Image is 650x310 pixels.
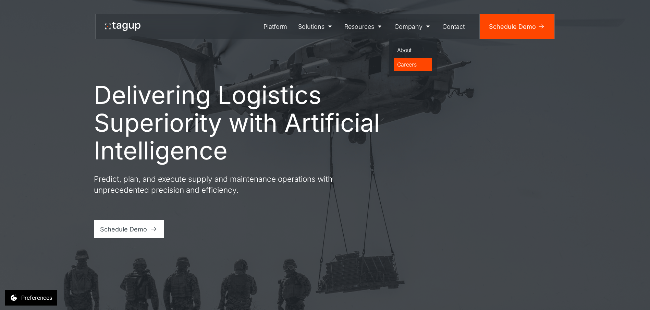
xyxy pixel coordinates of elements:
[94,174,341,195] p: Predict, plan, and execute supply and maintenance operations with unprecedented precision and eff...
[389,39,437,76] nav: Company
[397,46,429,54] div: About
[293,14,339,39] a: Solutions
[298,22,324,31] div: Solutions
[394,22,422,31] div: Company
[94,220,164,238] a: Schedule Demo
[344,22,374,31] div: Resources
[437,14,470,39] a: Contact
[397,60,429,69] div: Careers
[263,22,287,31] div: Platform
[394,58,432,71] a: Careers
[94,81,382,164] h1: Delivering Logistics Superiority with Artificial Intelligence
[389,14,437,39] a: Company
[442,22,465,31] div: Contact
[339,14,389,39] a: Resources
[21,294,52,302] div: Preferences
[480,14,554,39] a: Schedule Demo
[258,14,293,39] a: Platform
[489,22,536,31] div: Schedule Demo
[394,44,432,57] a: About
[100,225,147,234] div: Schedule Demo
